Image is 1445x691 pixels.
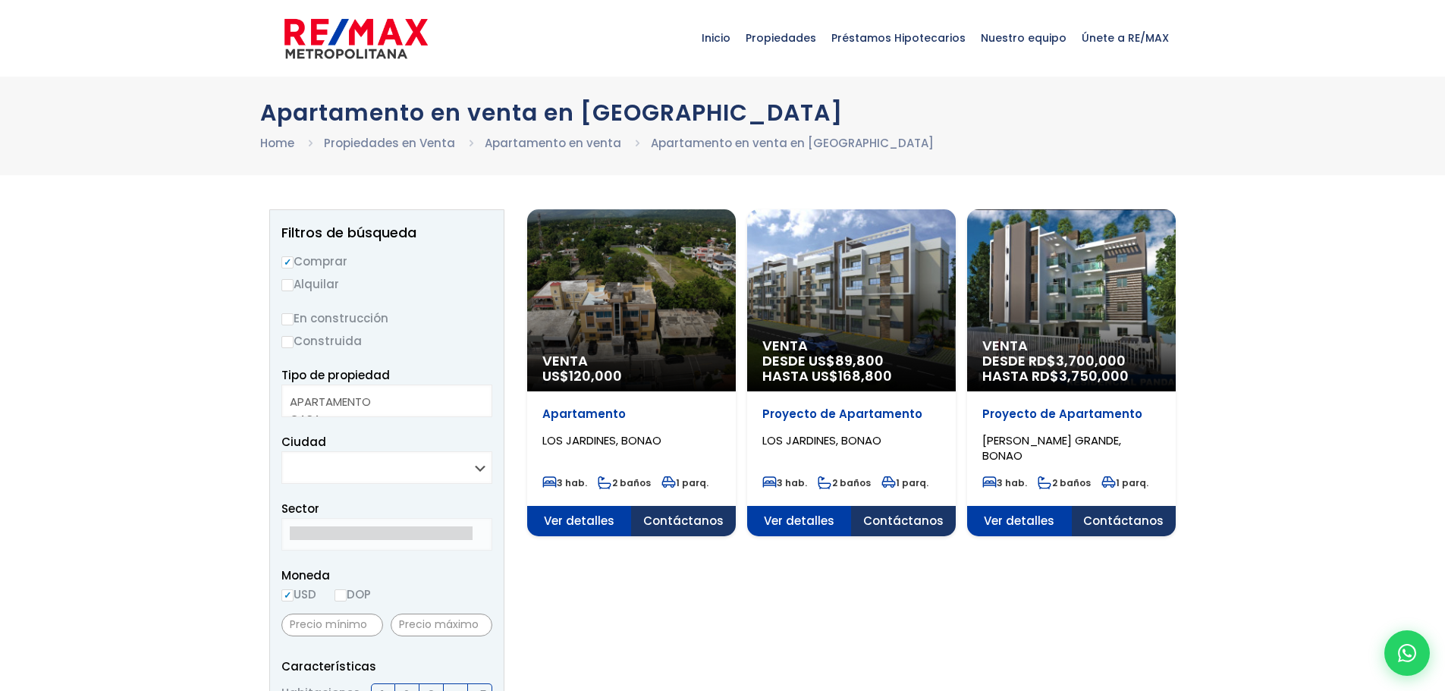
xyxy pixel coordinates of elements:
[281,331,492,350] label: Construida
[290,410,473,428] option: CASA
[881,476,928,489] span: 1 parq.
[324,135,455,151] a: Propiedades en Venta
[527,506,632,536] span: Ver detalles
[694,15,738,61] span: Inicio
[967,506,1072,536] span: Ver detalles
[281,252,492,271] label: Comprar
[290,393,473,410] option: APARTAMENTO
[281,313,294,325] input: En construcción
[281,589,294,601] input: USD
[542,407,721,422] p: Apartamento
[281,256,294,269] input: Comprar
[391,614,492,636] input: Precio máximo
[818,476,871,489] span: 2 baños
[542,366,622,385] span: US$
[747,506,852,536] span: Ver detalles
[762,407,941,422] p: Proyecto de Apartamento
[281,434,326,450] span: Ciudad
[982,353,1161,384] span: DESDE RD$
[838,366,892,385] span: 168,800
[982,407,1161,422] p: Proyecto de Apartamento
[762,353,941,384] span: DESDE US$
[569,366,622,385] span: 120,000
[1101,476,1148,489] span: 1 parq.
[747,209,956,536] a: Venta DESDE US$89,800 HASTA US$168,800 Proyecto de Apartamento LOS JARDINES, BONAO 3 hab. 2 baños...
[1059,366,1129,385] span: 3,750,000
[281,279,294,291] input: Alquilar
[260,135,294,151] a: Home
[281,275,492,294] label: Alquilar
[281,566,492,585] span: Moneda
[542,476,587,489] span: 3 hab.
[281,225,492,240] h2: Filtros de búsqueda
[1056,351,1126,370] span: 3,700,000
[651,135,934,151] a: Apartamento en venta en [GEOGRAPHIC_DATA]
[835,351,884,370] span: 89,800
[260,99,1186,126] h1: Apartamento en venta en [GEOGRAPHIC_DATA]
[335,585,371,604] label: DOP
[967,209,1176,536] a: Venta DESDE RD$3,700,000 HASTA RD$3,750,000 Proyecto de Apartamento [PERSON_NAME] GRANDE, BONAO 3...
[982,338,1161,353] span: Venta
[281,657,492,676] p: Características
[1072,506,1176,536] span: Contáctanos
[542,353,721,369] span: Venta
[982,432,1121,463] span: [PERSON_NAME] GRANDE, BONAO
[284,16,428,61] img: remax-metropolitana-logo
[281,336,294,348] input: Construida
[281,501,319,517] span: Sector
[598,476,651,489] span: 2 baños
[1038,476,1091,489] span: 2 baños
[335,589,347,601] input: DOP
[281,309,492,328] label: En construcción
[762,432,881,448] span: LOS JARDINES, BONAO
[762,369,941,384] span: HASTA US$
[485,135,621,151] a: Apartamento en venta
[281,585,316,604] label: USD
[982,476,1027,489] span: 3 hab.
[527,209,736,536] a: Venta US$120,000 Apartamento LOS JARDINES, BONAO 3 hab. 2 baños 1 parq. Ver detalles Contáctanos
[661,476,708,489] span: 1 parq.
[762,338,941,353] span: Venta
[738,15,824,61] span: Propiedades
[631,506,736,536] span: Contáctanos
[281,614,383,636] input: Precio mínimo
[973,15,1074,61] span: Nuestro equipo
[982,369,1161,384] span: HASTA RD$
[851,506,956,536] span: Contáctanos
[1074,15,1176,61] span: Únete a RE/MAX
[542,432,661,448] span: LOS JARDINES, BONAO
[824,15,973,61] span: Préstamos Hipotecarios
[281,367,390,383] span: Tipo de propiedad
[762,476,807,489] span: 3 hab.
